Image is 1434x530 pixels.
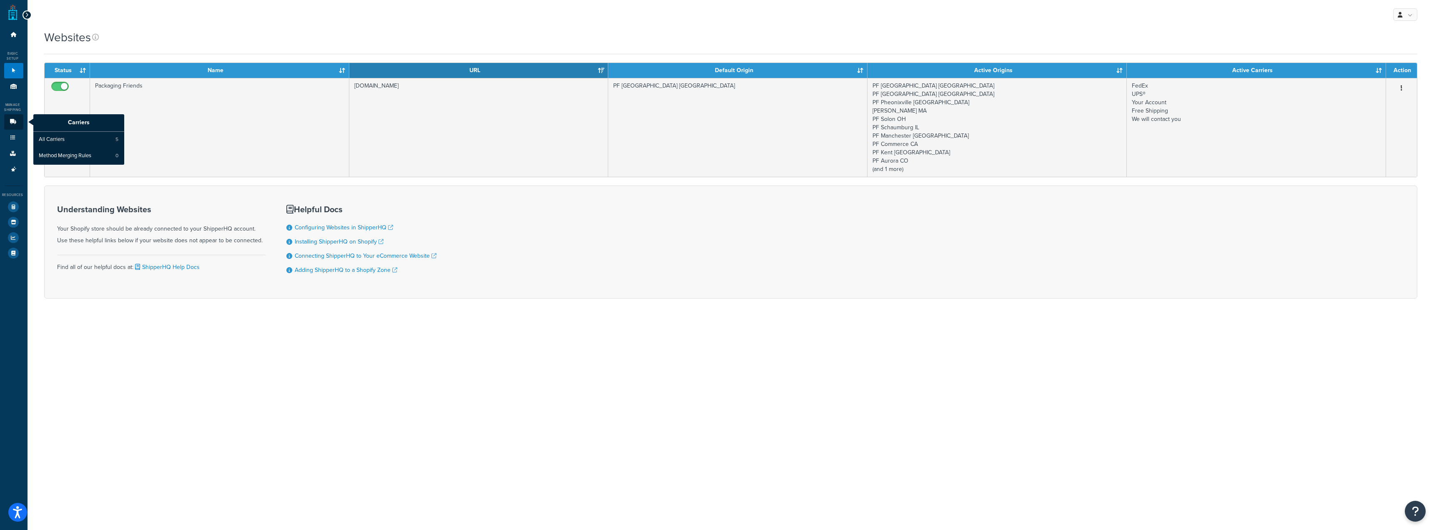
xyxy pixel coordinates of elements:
[295,251,436,260] a: Connecting ShipperHQ to Your eCommerce Website
[349,63,609,78] th: URL: activate to sort column ascending
[4,199,23,214] li: Test Your Rates
[4,130,23,146] li: Shipping Rules
[33,114,124,132] p: Carriers
[286,205,436,214] h3: Helpful Docs
[295,223,393,232] a: Configuring Websites in ShipperHQ
[4,215,23,230] li: Marketplace
[4,246,23,261] li: Help Docs
[295,266,397,274] a: Adding ShipperHQ to a Shopify Zone
[90,78,349,177] td: Packaging Friends
[295,237,384,246] a: Installing ShipperHQ on Shopify
[1127,63,1386,78] th: Active Carriers: activate to sort column ascending
[8,4,18,21] a: ShipperHQ Home
[4,27,23,43] li: Dashboard
[33,132,124,148] li: All Carriers
[39,136,65,143] span: All Carriers
[133,263,200,271] a: ShipperHQ Help Docs
[33,148,124,164] li: Method Merging Rules
[115,152,118,159] span: 0
[608,78,867,177] td: PF [GEOGRAPHIC_DATA] [GEOGRAPHIC_DATA]
[4,63,23,78] li: Websites
[57,205,266,214] h3: Understanding Websites
[608,63,867,78] th: Default Origin: activate to sort column ascending
[1127,78,1386,177] td: FedEx UPS® Your Account Free Shipping We will contact you
[4,146,23,161] li: Boxes
[115,136,118,143] span: 5
[867,78,1127,177] td: PF [GEOGRAPHIC_DATA] [GEOGRAPHIC_DATA] PF [GEOGRAPHIC_DATA] [GEOGRAPHIC_DATA] PF Pheonixville [GE...
[45,63,90,78] th: Status: activate to sort column ascending
[4,79,23,94] li: Origins
[1405,501,1426,522] button: Open Resource Center
[4,162,23,177] li: Advanced Features
[1386,63,1417,78] th: Action
[4,114,23,130] li: Carriers
[867,63,1127,78] th: Active Origins: activate to sort column ascending
[33,148,124,164] a: Method Merging Rules 0
[57,255,266,273] div: Find all of our helpful docs at:
[349,78,609,177] td: [DOMAIN_NAME]
[33,132,124,148] a: All Carriers 5
[39,152,91,160] span: Method Merging Rules
[4,230,23,245] li: Analytics
[57,205,266,246] div: Your Shopify store should be already connected to your ShipperHQ account. Use these helpful links...
[90,63,349,78] th: Name: activate to sort column ascending
[44,29,91,45] h1: Websites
